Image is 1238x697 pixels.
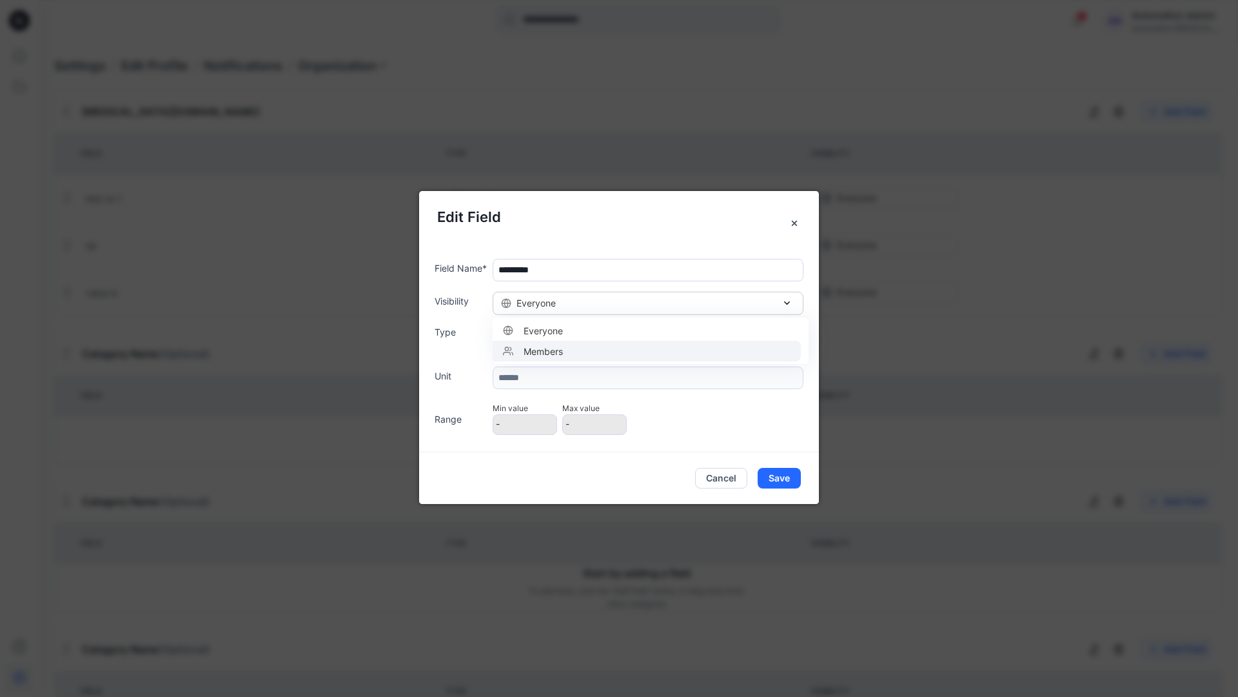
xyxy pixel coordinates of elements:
[437,207,801,228] h5: Edit Field
[518,323,563,337] span: Everyone
[695,468,747,489] button: Cancel
[435,402,487,436] label: Range
[435,369,487,383] label: Unit
[435,261,487,275] label: Field Name
[435,294,487,308] label: Visibility
[435,325,487,339] label: Type
[493,292,803,315] button: Everyone
[516,296,556,310] span: Everyone
[783,212,806,235] button: Close
[493,403,528,414] label: Min value
[562,403,600,414] label: Max value
[518,344,563,358] span: Members
[758,468,801,489] button: Save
